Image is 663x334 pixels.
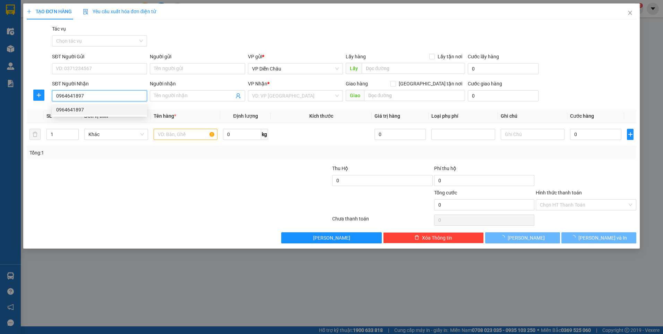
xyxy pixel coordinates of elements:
div: Người gửi [150,53,245,60]
span: plus [34,92,44,98]
span: Thu Hộ [332,166,348,171]
input: Cước giao hàng [468,90,539,101]
img: logo [4,22,17,57]
div: SĐT Người Nhận [52,80,147,87]
span: Khác [88,129,144,140]
span: [PERSON_NAME] [508,234,545,242]
span: Cước hàng [570,113,594,119]
span: SL [46,113,52,119]
button: plus [33,90,44,101]
input: 0 [374,129,426,140]
span: Xóa Thông tin [422,234,452,242]
th: Loại phụ phí [429,109,498,123]
div: Người nhận [150,80,245,87]
button: Close [620,3,640,23]
span: Định lượng [233,113,258,119]
span: 24 [PERSON_NAME] - Vinh - [GEOGRAPHIC_DATA] [18,23,76,36]
div: SĐT Người Gửi [52,53,147,60]
span: plus [627,132,633,137]
span: Tổng cước [434,190,457,195]
span: Giao hàng [346,81,368,86]
span: VP Nhận [248,81,267,86]
input: Cước lấy hàng [468,63,539,74]
span: loading [571,235,578,240]
span: Lấy hàng [346,54,366,59]
span: plus [27,9,32,14]
strong: HÃNG XE HẢI HOÀNG GIA [25,7,69,22]
span: Giao [346,90,364,101]
input: Dọc đường [364,90,465,101]
label: Hình thức thanh toán [536,190,582,195]
span: VP Diễn Châu [252,64,339,74]
label: Tác vụ [52,26,66,32]
div: Phí thu hộ [434,165,535,175]
div: Chưa thanh toán [331,215,433,227]
span: [GEOGRAPHIC_DATA] tận nơi [396,80,465,87]
img: icon [83,9,88,15]
span: delete [414,235,419,241]
button: [PERSON_NAME] [281,232,382,243]
div: 0964641897 [56,106,143,114]
input: Dọc đường [362,63,465,74]
th: Ghi chú [498,109,567,123]
label: Cước giao hàng [468,81,502,86]
span: loading [500,235,508,240]
label: Cước lấy hàng [468,54,499,59]
span: Kích thước [309,113,333,119]
div: Tổng: 1 [29,149,256,157]
button: deleteXóa Thông tin [383,232,484,243]
input: VD: Bàn, Ghế [154,129,217,140]
span: close [627,10,633,16]
span: [PERSON_NAME] [313,234,350,242]
span: Giá trị hàng [374,113,400,119]
span: user-add [235,93,241,99]
span: Lấy tận nơi [435,53,465,60]
span: VPDC1110251043 [77,39,127,46]
span: Tên hàng [154,113,176,119]
div: VP gửi [248,53,343,60]
strong: PHIẾU GỬI HÀNG [19,45,75,52]
span: TẠO ĐƠN HÀNG [27,9,72,14]
button: delete [29,129,41,140]
span: kg [261,129,268,140]
span: Yêu cầu xuất hóa đơn điện tử [83,9,156,14]
input: Ghi Chú [501,129,565,140]
span: [PERSON_NAME] và In [578,234,627,242]
button: [PERSON_NAME] [485,232,560,243]
span: Lấy [346,63,362,74]
button: [PERSON_NAME] và In [561,232,636,243]
button: plus [627,129,634,140]
div: 0964641897 [52,104,147,115]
